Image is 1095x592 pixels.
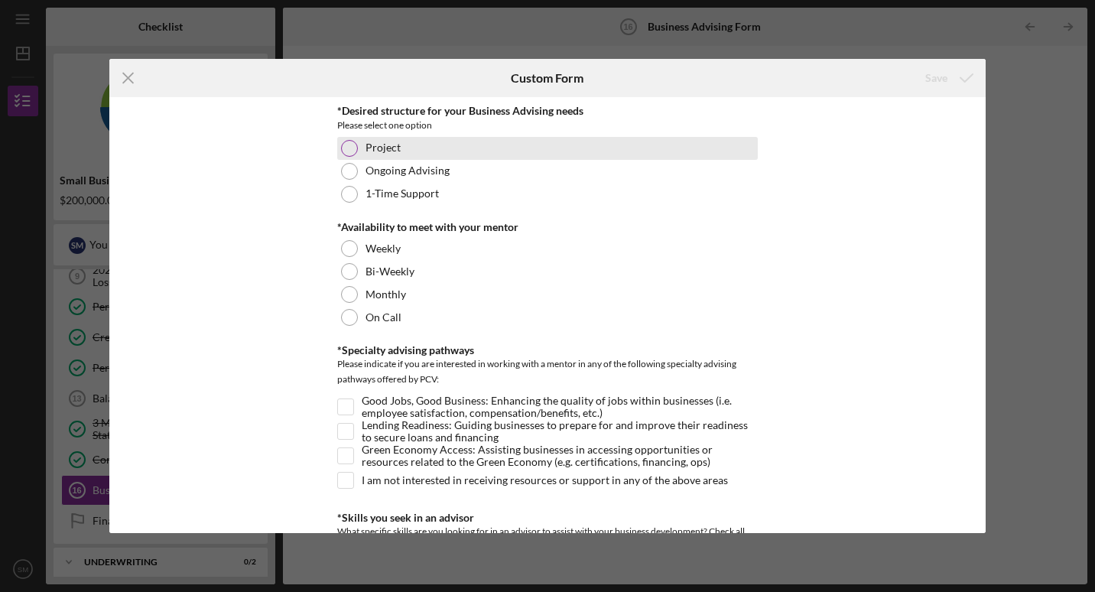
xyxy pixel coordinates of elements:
[366,164,450,177] label: Ongoing Advising
[366,311,401,324] label: On Call
[337,344,758,356] div: *Specialty advising pathways
[910,63,986,93] button: Save
[337,118,758,133] div: Please select one option
[366,265,414,278] label: Bi-Weekly
[362,424,758,439] label: Lending Readiness: Guiding businesses to prepare for and improve their readiness to secure loans ...
[511,71,583,85] h6: Custom Form
[337,356,758,391] div: Please indicate if you are interested in working with a mentor in any of the following specialty ...
[362,448,758,464] label: Green Economy Access: Assisting businesses in accessing opportunities or resources related to the...
[362,399,758,415] label: Good Jobs, Good Business: Enhancing the quality of jobs within businesses (i.e. employee satisfac...
[925,63,947,93] div: Save
[366,242,401,255] label: Weekly
[337,512,758,524] div: *Skills you seek in an advisor
[337,221,758,233] div: *Availability to meet with your mentor
[366,288,406,301] label: Monthly
[366,187,439,200] label: 1-Time Support
[362,473,728,488] label: I am not interested in receiving resources or support in any of the above areas
[337,105,758,117] div: *Desired structure for your Business Advising needs
[337,524,758,558] div: What specific skills are you looking for in an advisor to assist with your business development? ...
[366,141,401,154] label: Project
